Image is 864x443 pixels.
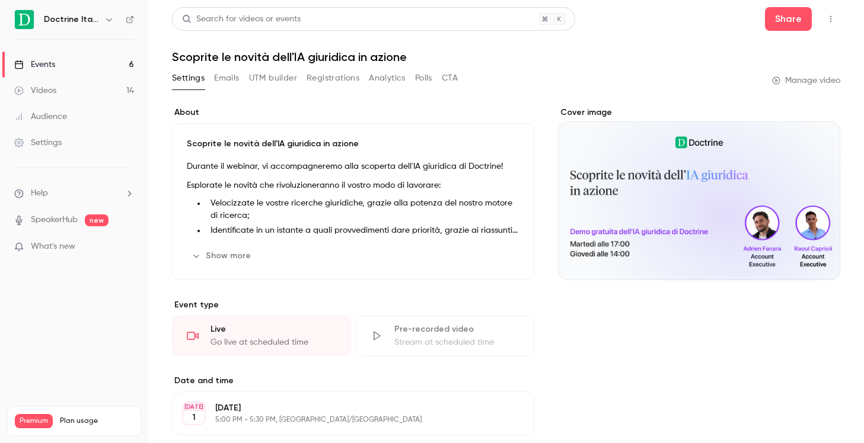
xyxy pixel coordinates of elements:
[44,14,100,25] h6: Doctrine Italia
[307,69,359,88] button: Registrations
[442,69,458,88] button: CTA
[172,50,840,64] h1: Scoprite le novità dell'IA giuridica in azione
[182,13,301,25] div: Search for videos or events
[249,69,297,88] button: UTM builder
[211,336,336,348] div: Go live at scheduled time
[172,69,205,88] button: Settings
[14,85,56,97] div: Videos
[31,214,78,226] a: SpeakerHub
[192,412,196,423] p: 1
[14,187,134,200] li: help-dropdown-opener
[214,69,239,88] button: Emails
[15,10,34,29] img: Doctrine Italia
[187,246,258,265] button: Show more
[120,242,134,252] iframe: Noticeable Trigger
[215,402,471,414] p: [DATE]
[369,69,406,88] button: Analytics
[172,107,534,118] label: About
[187,138,519,150] p: Scoprite le novità dell'IA giuridica in azione
[356,316,535,356] div: Pre-recorded videoStream at scheduled time
[394,336,520,348] div: Stream at scheduled time
[558,107,840,118] label: Cover image
[558,107,840,280] section: Cover image
[172,316,351,356] div: LiveGo live at scheduled time
[172,375,534,387] label: Date and time
[765,7,812,31] button: Share
[31,187,48,200] span: Help
[31,240,75,253] span: What's new
[183,403,205,411] div: [DATE]
[85,214,109,226] span: new
[206,224,519,237] li: Identificate in un istante a quali provvedimenti dare priorità, grazie ai riassunti automatici;
[14,137,62,149] div: Settings
[415,69,432,88] button: Polls
[206,197,519,222] li: Velocizzate le vostre ricerche giuridiche, grazie alla potenza del nostro motore di ricerca;
[215,415,471,425] p: 5:00 PM - 5:30 PM, [GEOGRAPHIC_DATA]/[GEOGRAPHIC_DATA]
[14,111,67,123] div: Audience
[394,323,520,335] div: Pre-recorded video
[187,178,519,192] p: Esplorate le novità che rivoluzioneranno il vostro modo di lavorare:
[14,59,55,70] div: Events
[772,75,840,86] a: Manage video
[172,299,534,311] p: Event type
[211,323,336,335] div: Live
[15,414,53,428] span: Premium
[60,416,133,426] span: Plan usage
[187,159,519,174] p: Durante il webinar, vi accompagneremo alla scoperta dell'IA giuridica di Doctrine!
